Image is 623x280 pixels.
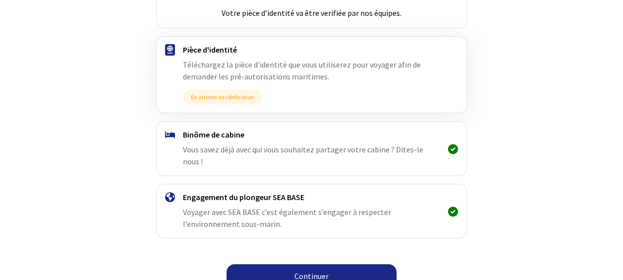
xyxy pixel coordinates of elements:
[183,207,391,229] span: Voyager avec SEA BASE c’est également s’engager à respecter l’environnement sous-marin.
[183,45,440,55] h4: Pièce d'identité
[183,130,440,140] h4: Binôme de cabine
[165,44,175,56] img: passport.svg
[183,60,421,81] span: Téléchargez la pièce d'identité que vous utiliserez pour voyager afin de demander les pré-autoris...
[165,131,175,138] img: binome.svg
[183,89,262,105] span: En attente de vérification
[183,144,423,166] span: Vous savez déjà avec qui vous souhaitez partager votre cabine ? Dites-le nous !
[166,7,457,19] p: Votre pièce d’identité va être verifiée par nos équipes.
[165,192,175,202] img: engagement.svg
[183,192,440,202] h4: Engagement du plongeur SEA BASE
